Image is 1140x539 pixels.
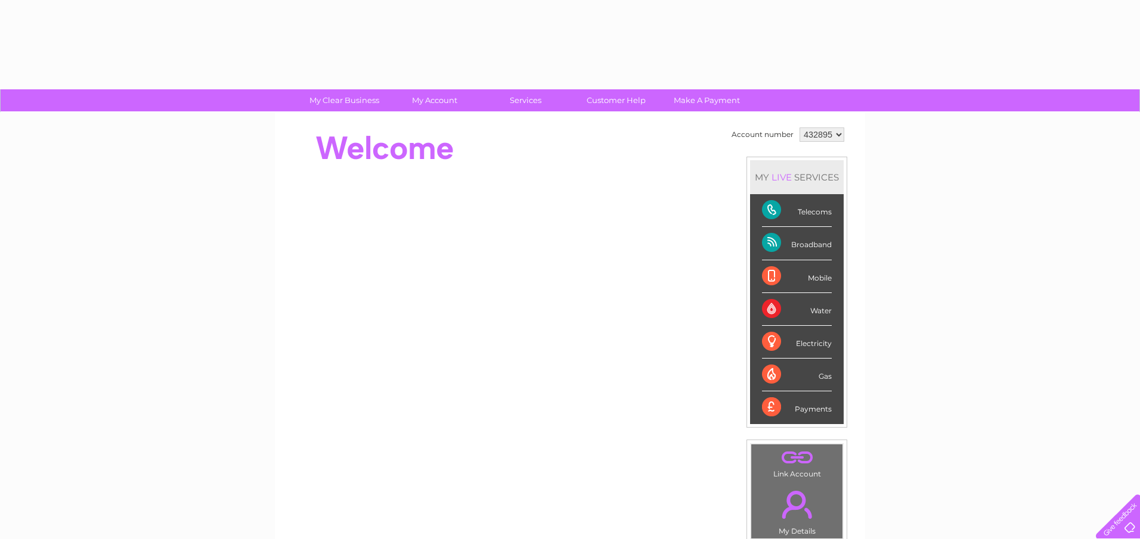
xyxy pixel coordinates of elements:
div: Mobile [762,260,832,293]
div: Broadband [762,227,832,260]
td: Link Account [751,444,843,481]
div: Electricity [762,326,832,359]
td: Account number [729,124,797,145]
a: . [754,447,839,468]
div: Payments [762,391,832,423]
a: My Account [386,89,484,111]
div: Water [762,293,832,326]
a: Make A Payment [658,89,756,111]
div: Telecoms [762,194,832,227]
a: Customer Help [567,89,665,111]
td: My Details [751,481,843,539]
div: LIVE [769,172,794,183]
div: MY SERVICES [750,160,844,194]
a: My Clear Business [295,89,394,111]
a: . [754,484,839,525]
a: Services [476,89,575,111]
div: Gas [762,359,832,391]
